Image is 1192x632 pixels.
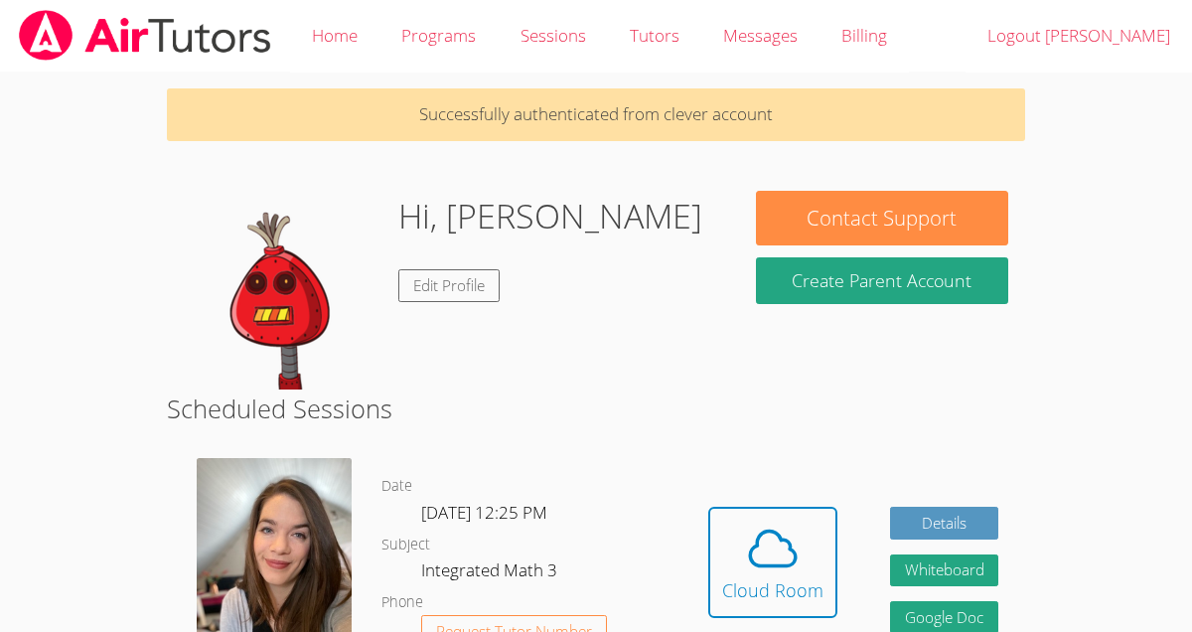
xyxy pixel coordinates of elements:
[184,191,382,390] img: default.png
[167,88,1025,141] p: Successfully authenticated from clever account
[722,576,823,604] div: Cloud Room
[421,556,561,590] dd: Integrated Math 3
[708,507,837,618] button: Cloud Room
[17,10,273,61] img: airtutors_banner-c4298cdbf04f3fff15de1276eac7730deb9818008684d7c2e4769d2f7ddbe033.png
[398,191,702,241] h1: Hi, [PERSON_NAME]
[381,590,423,615] dt: Phone
[723,24,798,47] span: Messages
[890,507,999,540] a: Details
[381,533,430,557] dt: Subject
[381,474,412,499] dt: Date
[890,554,999,587] button: Whiteboard
[421,501,547,524] span: [DATE] 12:25 PM
[398,269,500,302] a: Edit Profile
[756,257,1007,304] button: Create Parent Account
[756,191,1007,245] button: Contact Support
[167,390,1025,427] h2: Scheduled Sessions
